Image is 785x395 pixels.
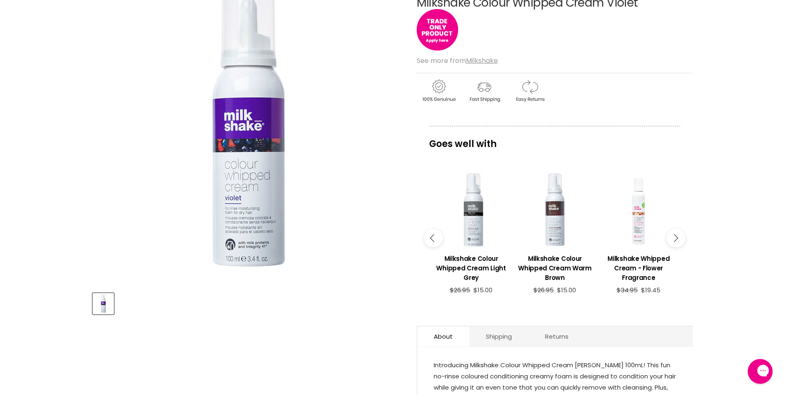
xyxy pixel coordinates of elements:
[473,286,492,294] span: $15.00
[433,254,509,282] h3: Milkshake Colour Whipped Cream Light Grey
[508,78,552,104] img: returns.gif
[93,293,114,314] button: Milkshake Colour Whipped Cream Violet
[601,254,676,282] h3: Milkshake Whipped Cream - Flower Fragrance
[450,286,470,294] span: $26.95
[744,356,777,387] iframe: Gorgias live chat messenger
[617,286,638,294] span: $34.95
[417,326,469,347] a: About
[94,294,113,313] img: Milkshake Colour Whipped Cream Violet
[429,126,680,153] p: Goes well with
[517,248,593,287] a: View product:Milkshake Colour Whipped Cream Warm Brown
[601,248,676,287] a: View product:Milkshake Whipped Cream - Flower Fragrance
[462,78,506,104] img: shipping.gif
[533,286,554,294] span: $26.95
[91,291,403,314] div: Product thumbnails
[557,286,576,294] span: $15.00
[469,326,528,347] a: Shipping
[417,56,498,65] span: See more from
[466,56,498,65] a: Milkshake
[433,248,509,287] a: View product:Milkshake Colour Whipped Cream Light Grey
[417,9,458,51] img: tradeonly_small.jpg
[517,254,593,282] h3: Milkshake Colour Whipped Cream Warm Brown
[528,326,585,347] a: Returns
[417,78,461,104] img: genuine.gif
[641,286,660,294] span: $19.45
